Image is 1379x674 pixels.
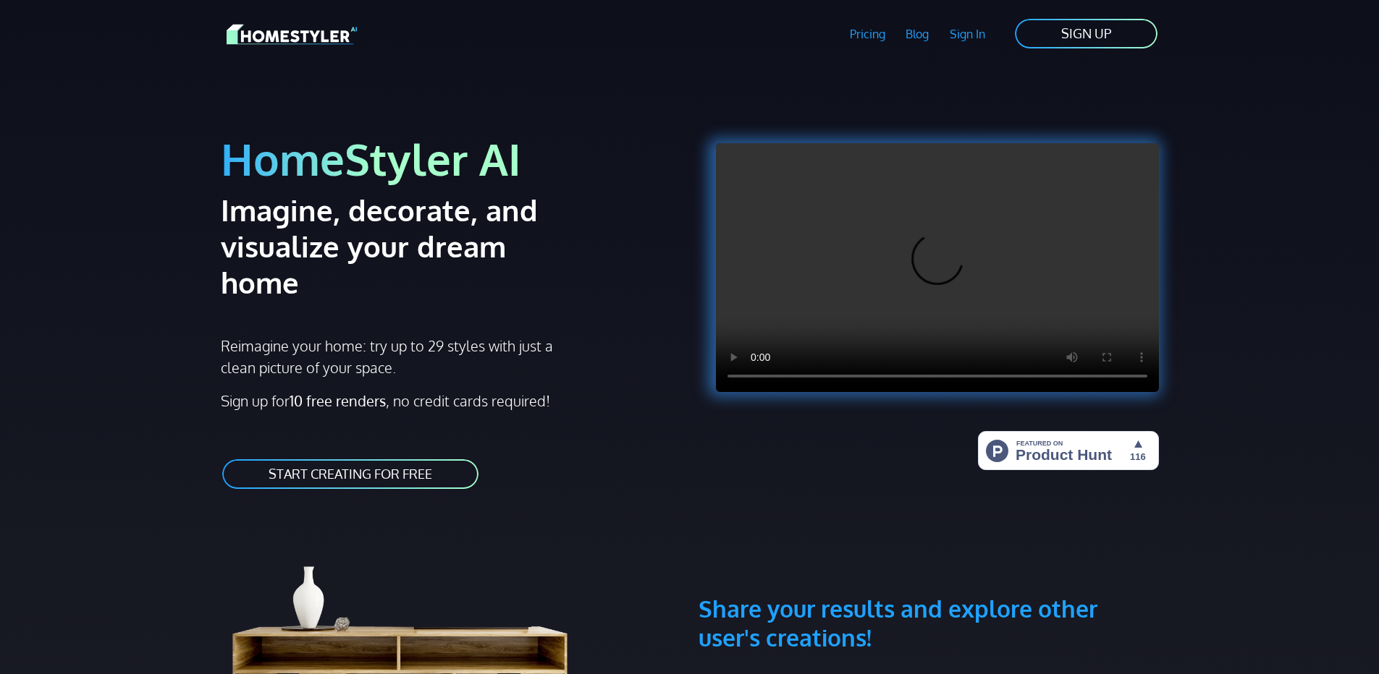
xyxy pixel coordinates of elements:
img: HomeStyler AI - Interior Design Made Easy: One Click to Your Dream Home | Product Hunt [978,431,1159,470]
strong: 10 free renders [290,391,386,410]
h1: HomeStyler AI [221,132,681,186]
a: Sign In [940,17,996,51]
a: Blog [895,17,940,51]
a: START CREATING FOR FREE [221,458,480,490]
img: HomeStyler AI logo [227,22,357,47]
p: Sign up for , no credit cards required! [221,390,681,411]
h2: Imagine, decorate, and visualize your dream home [221,192,589,300]
a: Pricing [839,17,895,51]
a: SIGN UP [1013,17,1159,50]
h3: Share your results and explore other user's creations! [699,525,1159,652]
p: Reimagine your home: try up to 29 styles with just a clean picture of your space. [221,335,566,378]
